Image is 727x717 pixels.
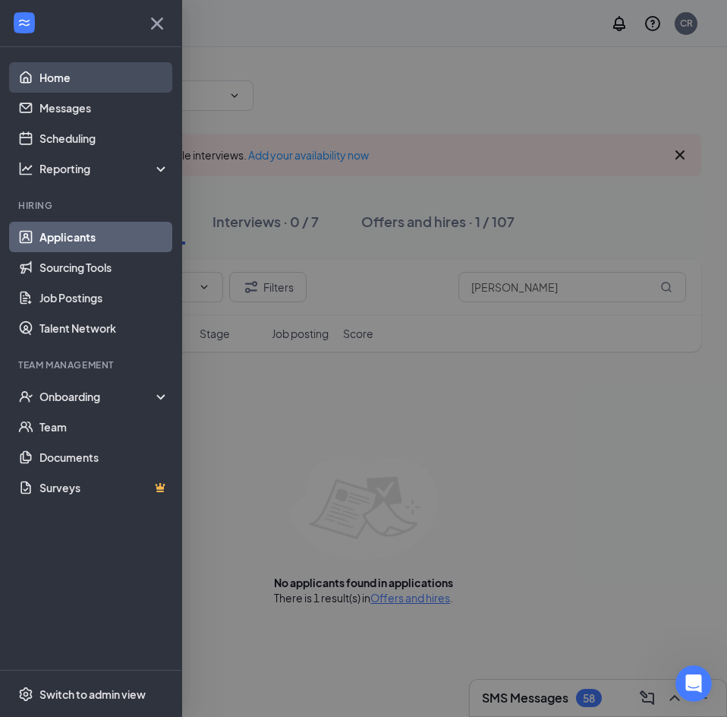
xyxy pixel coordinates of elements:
a: Team [39,412,169,442]
a: Applicants [39,222,169,252]
a: SurveysCrown [39,472,169,503]
svg: Settings [18,687,33,702]
div: Hiring [18,199,166,212]
div: Switch to admin view [39,687,146,702]
a: Home [39,62,169,93]
iframe: Intercom live chat [675,665,712,702]
a: Job Postings [39,283,169,313]
a: Talent Network [39,313,169,343]
div: Reporting [39,161,170,176]
a: Scheduling [39,123,169,153]
div: Onboarding [39,389,156,404]
svg: Analysis [18,161,33,176]
svg: UserCheck [18,389,33,404]
a: Documents [39,442,169,472]
div: Team Management [18,358,166,371]
a: Messages [39,93,169,123]
a: Sourcing Tools [39,252,169,283]
svg: Cross [145,11,169,36]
